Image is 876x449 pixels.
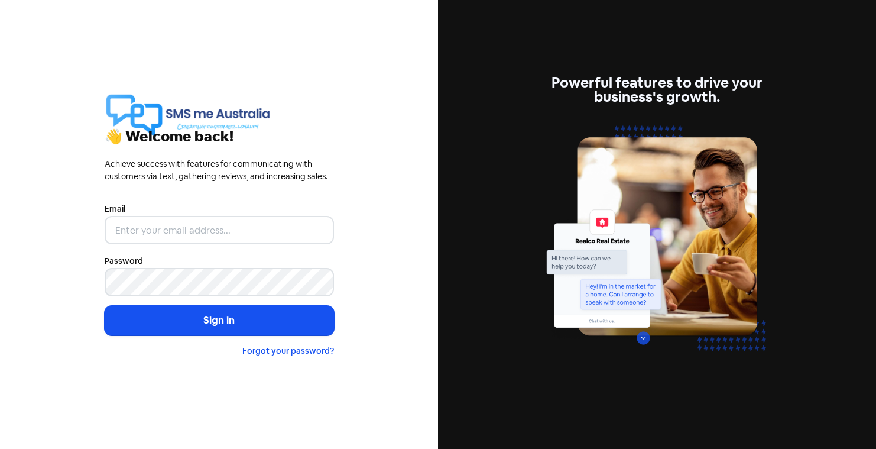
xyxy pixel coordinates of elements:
[105,216,334,244] input: Enter your email address...
[242,345,334,356] a: Forgot your password?
[543,118,772,373] img: web-chat
[105,255,143,267] label: Password
[105,306,334,335] button: Sign in
[543,76,772,104] div: Powerful features to drive your business's growth.
[105,203,125,215] label: Email
[105,158,334,183] div: Achieve success with features for communicating with customers via text, gathering reviews, and i...
[105,130,334,144] div: 👋 Welcome back!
